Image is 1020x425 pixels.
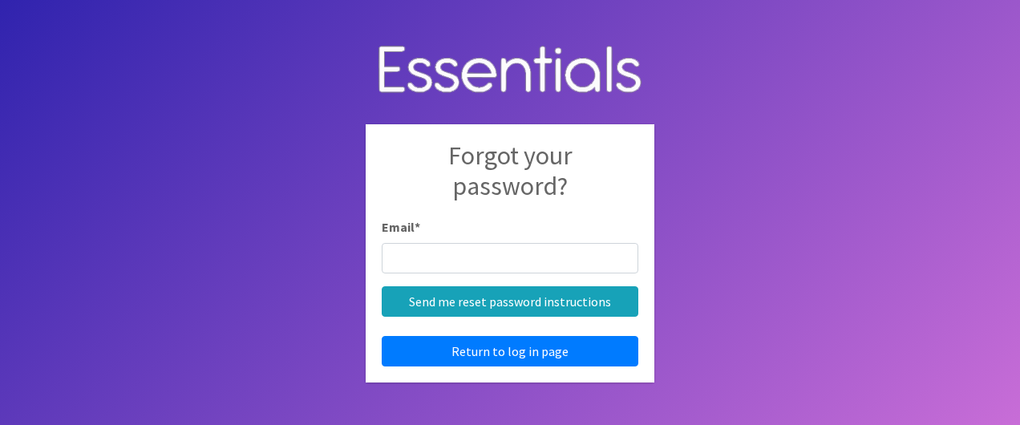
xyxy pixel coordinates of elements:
h2: Forgot your password? [382,140,638,218]
label: Email [382,217,420,237]
abbr: required [415,219,420,235]
a: Return to log in page [382,336,638,366]
img: Human Essentials [366,30,654,112]
input: Send me reset password instructions [382,286,638,317]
